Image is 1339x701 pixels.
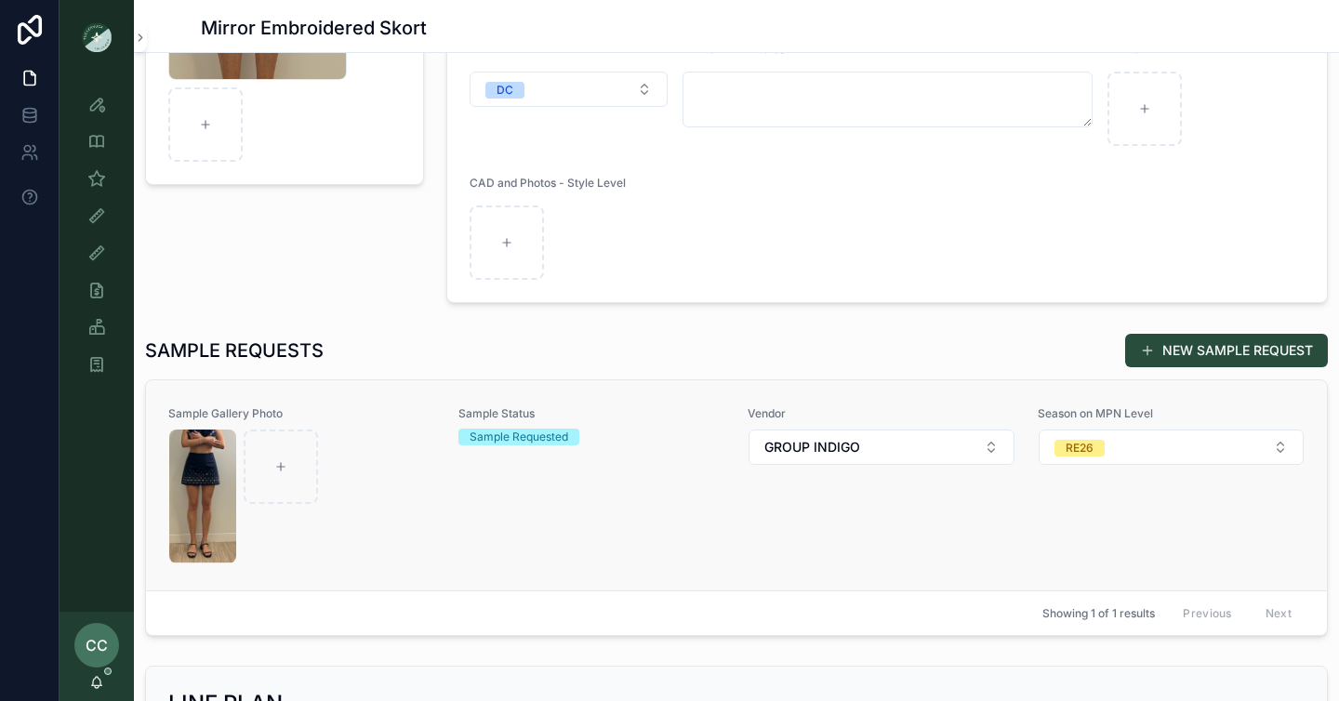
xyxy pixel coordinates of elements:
span: Vendor [748,406,1015,421]
span: Season on MPN Level [1038,406,1306,421]
h1: SAMPLE REQUESTS [145,337,324,364]
div: DC [497,82,513,99]
a: Sample Gallery PhotoScreenshot-2025-08-21-at-1.35.08-PM.pngSample StatusSample RequestedVendorSel... [146,380,1327,590]
img: Screenshot-2025-08-21-at-1.35.08-PM.png [169,430,236,563]
span: CAD and Photos - Style Level [470,176,626,190]
img: App logo [82,22,112,52]
button: NEW SAMPLE REQUEST [1125,334,1328,367]
h1: Mirror Embroidered Skort [201,15,427,41]
span: GROUP INDIGO [764,438,860,456]
span: Showing 1 of 1 results [1042,606,1155,621]
div: scrollable content [60,74,134,405]
span: Sample Status [458,406,726,421]
button: Select Button [1039,430,1305,465]
button: Select Button [749,430,1014,465]
div: Sample Requested [470,429,568,445]
button: Select Button [470,72,668,107]
span: Sample Gallery Photo [168,406,436,421]
span: CC [86,634,108,656]
div: RE26 [1066,440,1094,456]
